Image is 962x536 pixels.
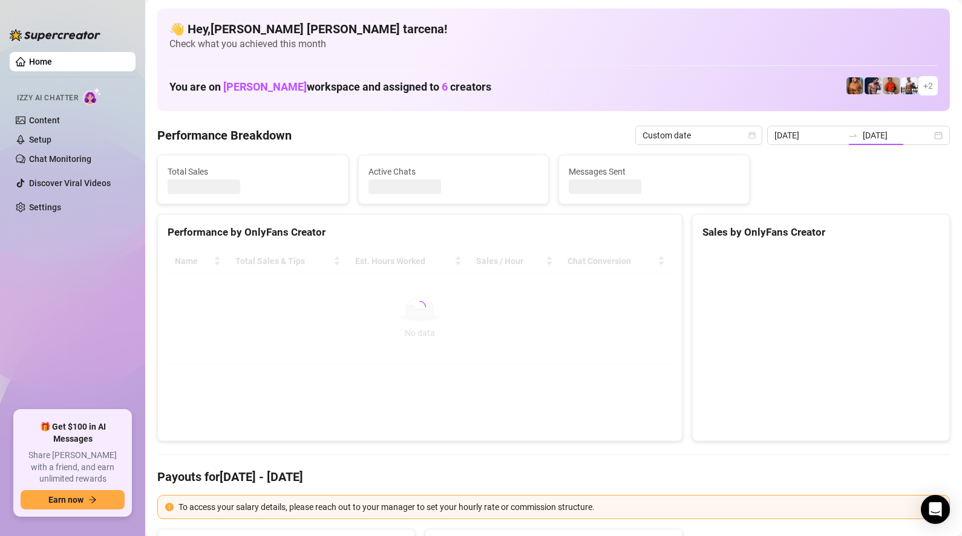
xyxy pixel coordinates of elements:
[21,490,125,509] button: Earn nowarrow-right
[21,450,125,485] span: Share [PERSON_NAME] with a friend, and earn unlimited rewards
[223,80,307,93] span: [PERSON_NAME]
[901,77,918,94] img: JUSTIN
[83,88,102,105] img: AI Chatter
[157,468,950,485] h4: Payouts for [DATE] - [DATE]
[774,129,843,142] input: Start date
[29,202,61,212] a: Settings
[178,500,942,514] div: To access your salary details, please reach out to your manager to set your hourly rate or commis...
[157,127,292,144] h4: Performance Breakdown
[921,495,950,524] div: Open Intercom Messenger
[169,37,938,51] span: Check what you achieved this month
[883,77,900,94] img: Justin
[168,224,672,241] div: Performance by OnlyFans Creator
[17,92,78,104] span: Izzy AI Chatter
[846,77,863,94] img: JG
[168,165,338,178] span: Total Sales
[10,29,100,41] img: logo-BBDzfeDw.svg
[702,224,940,241] div: Sales by OnlyFans Creator
[88,496,97,504] span: arrow-right
[169,21,938,37] h4: 👋 Hey, [PERSON_NAME] [PERSON_NAME] tarcena !
[29,154,91,164] a: Chat Monitoring
[569,165,739,178] span: Messages Sent
[865,77,882,94] img: Axel
[848,131,858,140] span: swap-right
[368,165,539,178] span: Active Chats
[848,131,858,140] span: to
[748,132,756,139] span: calendar
[863,129,932,142] input: End date
[923,79,933,92] span: + 2
[48,495,83,505] span: Earn now
[442,80,448,93] span: 6
[165,503,174,511] span: exclamation-circle
[29,135,51,144] a: Setup
[29,57,52,66] a: Home
[29,115,60,125] a: Content
[29,178,111,188] a: Discover Viral Videos
[414,301,426,313] span: loading
[643,126,755,144] span: Custom date
[21,421,125,445] span: 🎁 Get $100 in AI Messages
[169,80,491,94] h1: You are on workspace and assigned to creators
